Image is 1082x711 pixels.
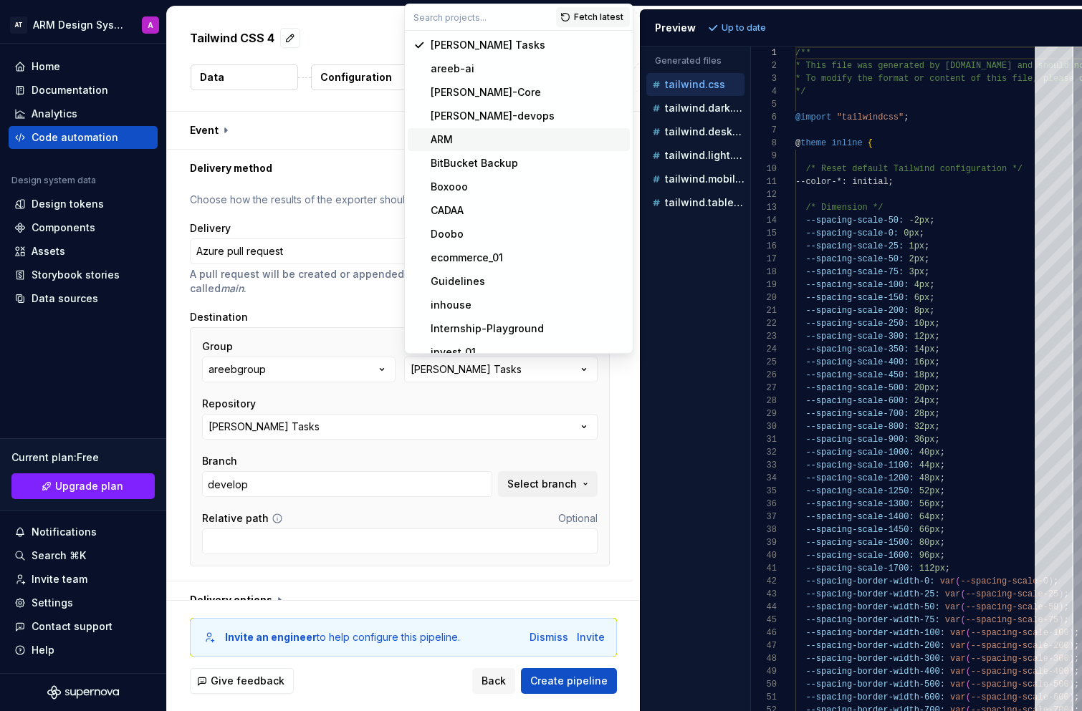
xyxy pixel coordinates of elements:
[950,667,966,677] span: var
[431,203,464,218] div: CADAA
[665,150,745,161] p: tailwind.light.css
[919,564,945,574] span: 112px
[805,306,909,316] span: --spacing-scale-200:
[751,369,777,382] div: 26
[929,293,934,303] span: ;
[971,641,1069,651] span: --spacing-scale-200
[805,499,914,509] span: --spacing-scale-1300:
[431,274,485,289] div: Guidelines
[934,396,939,406] span: ;
[148,19,153,31] div: A
[805,564,914,574] span: --spacing-scale-1700:
[32,130,118,145] div: Code automation
[914,383,935,393] span: 20px
[558,512,598,524] span: Optional
[934,370,939,380] span: ;
[805,422,909,432] span: --spacing-scale-800:
[9,639,158,662] button: Help
[431,132,453,147] div: ARM
[751,459,777,472] div: 33
[202,357,396,382] button: areebgroup
[431,109,555,123] div: [PERSON_NAME]-devops
[190,310,248,324] label: Destination
[225,630,460,644] div: to help configure this pipeline.
[9,79,158,102] a: Documentation
[211,674,284,688] span: Give feedback
[3,9,163,40] button: ATARM Design SystemA
[909,241,924,251] span: 1px
[940,512,945,522] span: ;
[751,330,777,343] div: 23
[431,227,464,241] div: Doobo
[431,251,503,265] div: ecommerce_01
[9,521,158,543] button: Notifications
[751,614,777,627] div: 45
[751,523,777,536] div: 38
[805,667,944,677] span: --spacing-border-width-400:
[190,267,610,296] p: A pull request will be created or appended when this pipeline runs on a branch called .
[646,171,745,187] button: tailwind.mobile.css
[202,397,256,411] label: Repository
[966,589,1059,599] span: --spacing-scale-25
[751,356,777,369] div: 25
[837,112,904,122] span: "tailwindcss"
[751,562,777,575] div: 41
[431,62,474,76] div: areeb-ai
[971,667,1069,677] span: --spacing-scale-400
[47,685,119,700] a: Supernova Logo
[805,293,909,303] span: --spacing-scale-150:
[209,362,266,377] div: areebgroup
[805,228,899,238] span: --spacing-scale-0:
[32,525,97,539] div: Notifications
[914,357,935,367] span: 16px
[971,628,1069,638] span: --spacing-scale-100
[9,544,158,567] button: Search ⌘K
[191,64,298,90] button: Data
[32,197,104,211] div: Design tokens
[32,83,108,97] div: Documentation
[934,319,939,329] span: ;
[751,59,777,72] div: 2
[805,396,909,406] span: --spacing-scale-600:
[32,643,54,657] div: Help
[914,344,935,354] span: 14px
[751,343,777,356] div: 24
[751,124,777,137] div: 7
[795,138,800,148] span: @
[190,668,294,694] button: Give feedback
[805,486,914,496] span: --spacing-scale-1250:
[914,422,935,432] span: 32px
[919,499,940,509] span: 56px
[971,679,1069,690] span: --spacing-scale-500
[9,102,158,125] a: Analytics
[655,21,696,35] div: Preview
[940,448,945,458] span: ;
[934,344,939,354] span: ;
[919,473,940,483] span: 48px
[950,692,966,702] span: var
[751,639,777,652] div: 47
[32,268,120,282] div: Storybook stories
[530,674,608,688] span: Create pipeline
[665,79,725,90] p: tailwind.css
[665,197,745,208] p: tailwind.tablet.css
[914,396,935,406] span: 24px
[919,228,924,238] span: ;
[11,450,155,465] div: Current plan : Free
[751,407,777,420] div: 29
[805,692,944,702] span: --spacing-border-width-600:
[940,551,945,561] span: ;
[202,454,237,468] label: Branch
[934,383,939,393] span: ;
[751,446,777,459] div: 32
[751,601,777,614] div: 44
[751,317,777,330] div: 22
[556,7,630,27] button: Fetch latest
[940,486,945,496] span: ;
[795,61,1053,71] span: * This file was generated by [DOMAIN_NAME] and sho
[9,287,158,310] a: Data sources
[577,630,605,644] button: Invite
[55,479,123,493] span: Upgrade plan
[914,319,935,329] span: 10px
[32,107,77,121] div: Analytics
